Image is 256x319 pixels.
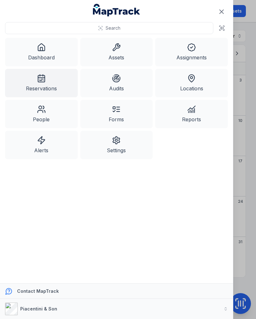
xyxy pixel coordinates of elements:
a: Assignments [155,38,228,66]
a: People [5,100,78,128]
a: MapTrack [93,4,140,16]
strong: Piacentini & Son [20,306,57,311]
a: Alerts [5,131,78,159]
button: Close navigation [215,5,228,18]
a: Reports [155,100,228,128]
a: Locations [155,69,228,97]
a: Assets [80,38,153,66]
a: Audits [80,69,153,97]
a: Dashboard [5,38,78,66]
a: Settings [80,131,153,159]
span: Search [106,25,120,31]
button: Search [5,22,213,34]
a: Forms [80,100,153,128]
a: Reservations [5,69,78,97]
strong: Contact MapTrack [17,288,59,294]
